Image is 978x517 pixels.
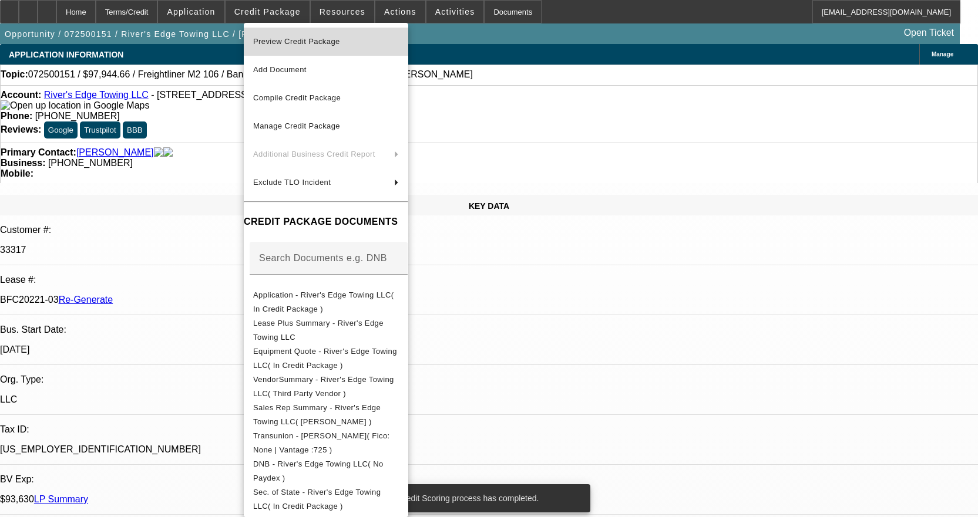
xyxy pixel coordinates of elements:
button: Equipment Quote - River's Edge Towing LLC( In Credit Package ) [244,344,408,373]
span: Equipment Quote - River's Edge Towing LLC( In Credit Package ) [253,347,397,370]
button: DNB - River's Edge Towing LLC( No Paydex ) [244,457,408,485]
span: Exclude TLO Incident [253,178,331,187]
button: Lease Plus Summary - River's Edge Towing LLC [244,316,408,344]
button: VendorSummary - River's Edge Towing LLC( Third Party Vendor ) [244,373,408,401]
span: Lease Plus Summary - River's Edge Towing LLC [253,319,384,342]
span: Compile Credit Package [253,93,341,102]
span: Transunion - [PERSON_NAME]( Fico: None | Vantage :725 ) [253,431,390,454]
span: Sec. of State - River's Edge Towing LLC( In Credit Package ) [253,488,381,511]
span: VendorSummary - River's Edge Towing LLC( Third Party Vendor ) [253,375,394,398]
span: DNB - River's Edge Towing LLC( No Paydex ) [253,459,384,482]
span: Manage Credit Package [253,121,340,130]
mat-label: Search Documents e.g. DNB [259,253,387,263]
h4: CREDIT PACKAGE DOCUMENTS [244,215,408,229]
button: Application - River's Edge Towing LLC( In Credit Package ) [244,288,408,316]
button: Transunion - McClelland, Lucas( Fico: None | Vantage :725 ) [244,429,408,457]
span: Add Document [253,65,307,74]
button: Sec. of State - River's Edge Towing LLC( In Credit Package ) [244,485,408,513]
span: Application - River's Edge Towing LLC( In Credit Package ) [253,290,394,313]
span: Preview Credit Package [253,37,340,46]
button: Sales Rep Summary - River's Edge Towing LLC( Workman, Taylor ) [244,401,408,429]
span: Sales Rep Summary - River's Edge Towing LLC( [PERSON_NAME] ) [253,403,381,426]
